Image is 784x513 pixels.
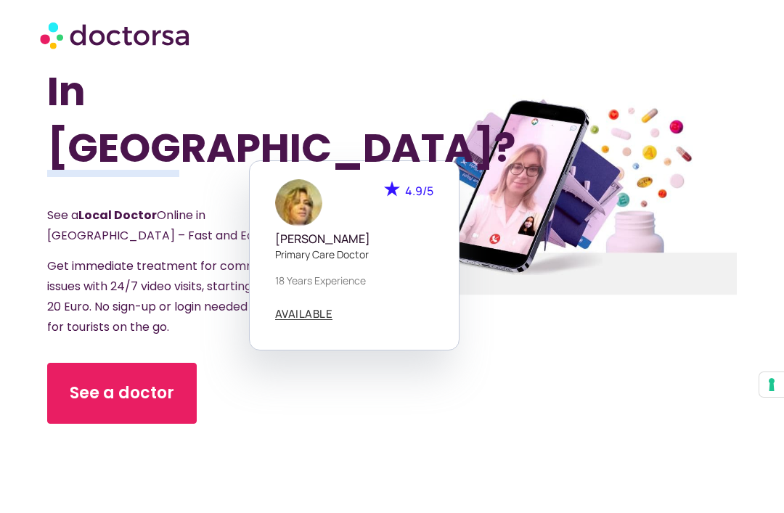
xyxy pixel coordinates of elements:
p: 18 years experience [275,273,433,288]
span: AVAILABLE [275,308,333,319]
h5: [PERSON_NAME] [275,232,433,246]
a: AVAILABLE [275,308,333,320]
span: See a doctor [70,382,174,405]
span: 4.9/5 [405,183,433,199]
span: Get immediate treatment for common issues with 24/7 video visits, starting at just 20 Euro. No si... [47,258,305,335]
p: Primary care doctor [275,247,433,262]
span: See a Online in [GEOGRAPHIC_DATA] – Fast and Easy Care. [47,207,300,244]
button: Your consent preferences for tracking technologies [759,372,784,397]
strong: Local Doctor [78,207,157,223]
a: See a doctor [47,363,197,424]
